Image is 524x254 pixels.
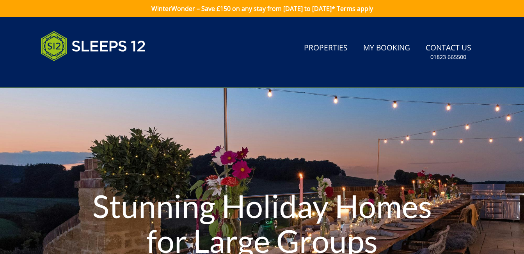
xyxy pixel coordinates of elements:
iframe: Customer reviews powered by Trustpilot [37,70,119,77]
img: Sleeps 12 [41,27,146,66]
a: Properties [301,39,351,57]
a: My Booking [360,39,413,57]
small: 01823 665500 [430,53,466,61]
a: Contact Us01823 665500 [423,39,474,65]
